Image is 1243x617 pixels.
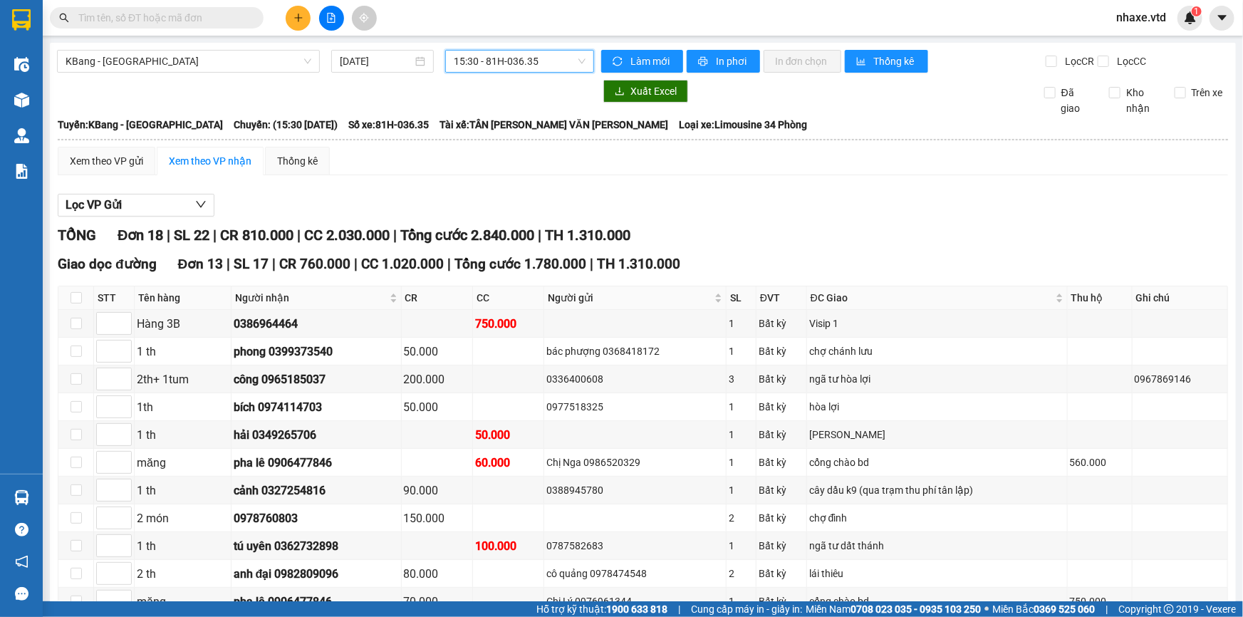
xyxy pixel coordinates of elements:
[546,593,724,609] div: Chị Lý 0976961344
[590,256,593,272] span: |
[1216,11,1229,24] span: caret-down
[234,537,399,555] div: tú uyên 0362732898
[615,86,625,98] span: download
[1034,603,1095,615] strong: 0369 525 060
[447,256,451,272] span: |
[137,565,229,583] div: 2 th
[548,290,712,306] span: Người gửi
[729,510,754,526] div: 2
[58,227,96,244] span: TỔNG
[137,426,229,444] div: 1 th
[440,117,668,133] span: Tài xế: TÂN [PERSON_NAME] VĂN [PERSON_NAME]
[809,343,1065,359] div: chợ chánh lưu
[213,227,217,244] span: |
[473,286,544,310] th: CC
[874,53,917,69] span: Thống kê
[279,256,350,272] span: CR 760.000
[756,286,807,310] th: ĐVT
[293,13,303,23] span: plus
[1059,53,1096,69] span: Lọc CR
[195,199,207,210] span: down
[475,537,541,555] div: 100.000
[729,427,754,442] div: 1
[729,316,754,331] div: 1
[545,227,630,244] span: TH 1.310.000
[1192,6,1202,16] sup: 1
[326,13,336,23] span: file-add
[361,256,444,272] span: CC 1.020.000
[759,399,804,415] div: Bất kỳ
[15,523,28,536] span: question-circle
[118,227,163,244] span: Đơn 18
[630,83,677,99] span: Xuất Excel
[402,286,473,310] th: CR
[1210,6,1234,31] button: caret-down
[14,164,29,179] img: solution-icon
[272,256,276,272] span: |
[1133,286,1228,310] th: Ghi chú
[603,80,688,103] button: downloadXuất Excel
[454,51,586,72] span: 15:30 - 81H-036.35
[234,117,338,133] span: Chuyến: (15:30 [DATE])
[809,566,1065,581] div: lái thiêu
[729,593,754,609] div: 1
[809,399,1065,415] div: hòa lợi
[759,371,804,387] div: Bất kỳ
[678,601,680,617] span: |
[759,593,804,609] div: Bất kỳ
[234,315,399,333] div: 0386964464
[687,50,760,73] button: printerIn phơi
[404,370,470,388] div: 200.000
[94,286,135,310] th: STT
[352,6,377,31] button: aim
[14,57,29,72] img: warehouse-icon
[1105,9,1177,26] span: nhaxe.vtd
[66,51,311,72] span: KBang - Sài Gòn
[234,256,269,272] span: SL 17
[679,117,807,133] span: Loại xe: Limousine 34 Phòng
[759,316,804,331] div: Bất kỳ
[14,128,29,143] img: warehouse-icon
[809,316,1065,331] div: Visip 1
[630,53,672,69] span: Làm mới
[354,256,358,272] span: |
[727,286,756,310] th: SL
[137,482,229,499] div: 1 th
[137,370,229,388] div: 2th+ 1tum
[475,426,541,444] div: 50.000
[58,194,214,217] button: Lọc VP Gửi
[729,399,754,415] div: 1
[348,117,429,133] span: Số xe: 81H-036.35
[340,53,412,69] input: 13/09/2025
[400,227,534,244] span: Tổng cước 2.840.000
[70,153,143,169] div: Xem theo VP gửi
[235,290,387,306] span: Người nhận
[297,227,301,244] span: |
[759,538,804,554] div: Bất kỳ
[809,510,1065,526] div: chợ đình
[178,256,224,272] span: Đơn 13
[137,315,229,333] div: Hàng 3B
[1135,371,1225,387] div: 0967869146
[809,455,1065,470] div: cổng chào bd
[546,482,724,498] div: 0388945780
[809,427,1065,442] div: [PERSON_NAME]
[759,510,804,526] div: Bất kỳ
[15,555,28,569] span: notification
[14,93,29,108] img: warehouse-icon
[359,13,369,23] span: aim
[546,371,724,387] div: 0336400608
[1184,11,1197,24] img: icon-new-feature
[984,606,989,612] span: ⚪️
[404,593,470,611] div: 70.000
[12,9,31,31] img: logo-vxr
[286,6,311,31] button: plus
[234,398,399,416] div: bích 0974114703
[78,10,246,26] input: Tìm tên, số ĐT hoặc mã đơn
[691,601,802,617] span: Cung cấp máy in - giấy in:
[729,538,754,554] div: 1
[613,56,625,68] span: sync
[806,601,981,617] span: Miền Nam
[546,343,724,359] div: bác phượng 0368418172
[59,13,69,23] span: search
